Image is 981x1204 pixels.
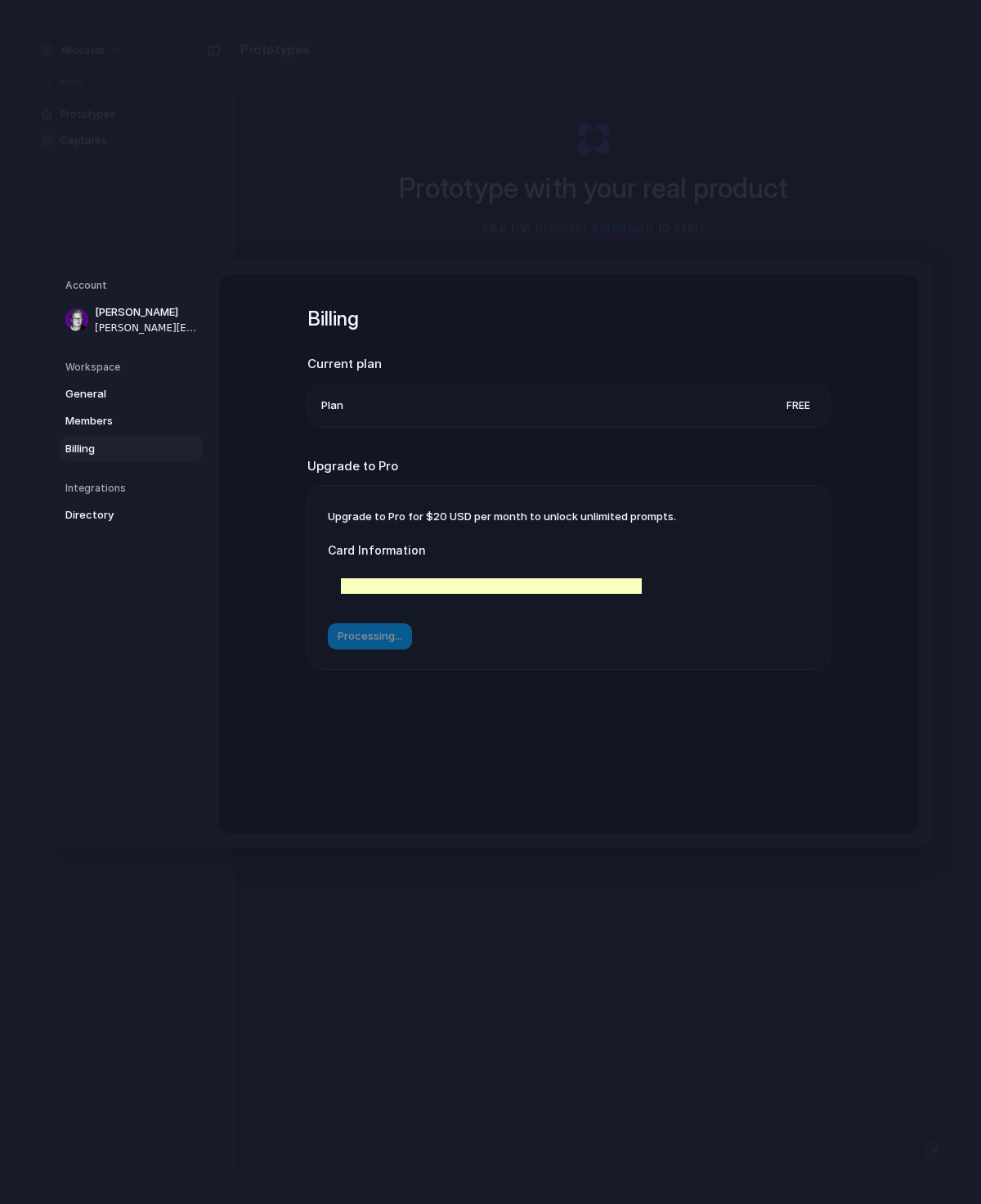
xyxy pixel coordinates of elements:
h5: Workspace [65,359,203,374]
a: Members [60,408,203,434]
h2: Upgrade to Pro [307,456,831,475]
iframe: Secure card payment input frame [341,578,642,594]
h1: Billing [307,304,831,334]
span: Plan [321,397,343,413]
h5: Integrations [65,481,203,496]
span: [PERSON_NAME][EMAIL_ADDRESS][DOMAIN_NAME] [95,320,199,335]
a: Billing [60,435,203,461]
a: Directory [60,502,203,528]
span: Upgrade to Pro for $20 USD per month to unlock unlimited prompts. [328,510,676,523]
span: Directory [65,507,170,523]
span: General [65,385,170,402]
h5: Account [65,278,203,293]
a: [PERSON_NAME][PERSON_NAME][EMAIL_ADDRESS][DOMAIN_NAME] [60,299,203,340]
span: Free [780,397,817,413]
span: Billing [65,440,170,456]
h2: Current plan [307,355,831,374]
a: General [60,380,203,407]
span: [PERSON_NAME] [95,304,199,321]
label: Card Information [328,541,655,559]
span: Members [65,413,170,429]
